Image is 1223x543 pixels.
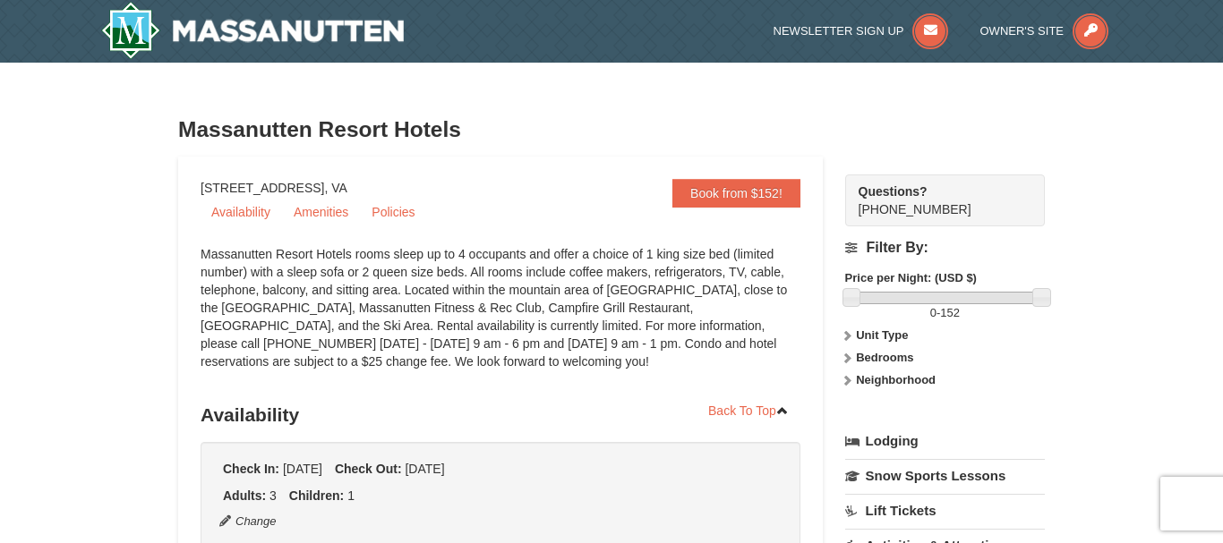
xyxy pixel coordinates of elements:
[940,306,960,319] span: 152
[845,425,1045,457] a: Lodging
[178,112,1045,148] h3: Massanutten Resort Hotels
[101,2,404,59] a: Massanutten Resort
[845,494,1045,527] a: Lift Tickets
[223,488,266,503] strong: Adults:
[845,240,1045,256] h4: Filter By:
[283,462,322,476] span: [DATE]
[856,351,913,364] strong: Bedrooms
[283,199,359,225] a: Amenities
[101,2,404,59] img: Massanutten Resort Logo
[405,462,444,476] span: [DATE]
[980,24,1065,38] span: Owner's Site
[672,179,800,208] a: Book from $152!
[930,306,936,319] span: 0
[347,488,355,503] span: 1
[289,488,344,503] strong: Children:
[697,397,800,424] a: Back To Top
[201,245,800,388] div: Massanutten Resort Hotels rooms sleep up to 4 occupants and offer a choice of 1 king size bed (li...
[218,512,278,531] button: Change
[856,328,908,342] strong: Unit Type
[201,199,281,225] a: Availability
[335,462,402,476] strong: Check Out:
[845,271,977,284] strong: Price per Night: (USD $)
[361,199,425,225] a: Policies
[859,184,928,199] strong: Questions?
[859,182,1013,216] span: [PHONE_NUMBER]
[201,397,800,433] h3: Availability
[856,373,936,386] strong: Neighborhood
[845,304,1045,322] label: -
[845,459,1045,492] a: Snow Sports Lessons
[223,462,279,476] strong: Check In:
[980,24,1109,38] a: Owner's Site
[774,24,949,38] a: Newsletter Sign Up
[269,488,277,503] span: 3
[774,24,904,38] span: Newsletter Sign Up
